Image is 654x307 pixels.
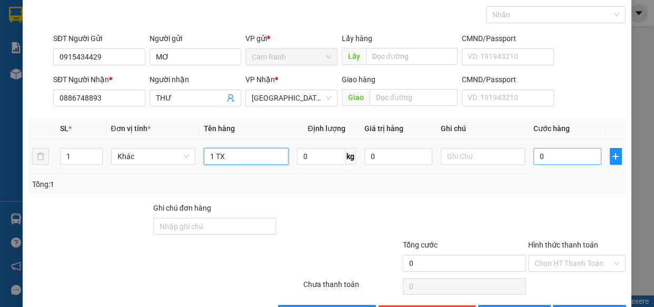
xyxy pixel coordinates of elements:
[150,74,242,85] div: Người nhận
[13,68,60,172] b: [PERSON_NAME] - [PERSON_NAME]
[32,148,49,165] button: delete
[345,148,356,165] span: kg
[226,94,235,102] span: user-add
[364,124,403,133] span: Giá trị hàng
[610,152,621,161] span: plus
[245,75,275,84] span: VP Nhận
[204,148,289,165] input: VD: Bàn, Ghế
[245,33,338,44] div: VP gửi
[437,118,530,139] th: Ghi chú
[153,204,211,212] label: Ghi chú đơn hàng
[111,124,151,133] span: Đơn vị tính
[65,15,105,101] b: [PERSON_NAME] - Gửi khách hàng
[441,148,526,165] input: Ghi Chú
[528,241,598,249] label: Hình thức thanh toán
[60,124,68,133] span: SL
[114,13,140,38] img: logo.jpg
[204,124,235,133] span: Tên hàng
[117,148,190,164] span: Khác
[53,74,145,85] div: SĐT Người Nhận
[88,50,145,63] li: (c) 2017
[364,148,432,165] input: 0
[53,33,145,44] div: SĐT Người Gửi
[302,279,402,297] div: Chưa thanh toán
[342,89,370,106] span: Giao
[610,148,622,165] button: plus
[462,74,554,85] div: CMND/Passport
[32,179,253,190] div: Tổng: 1
[252,90,331,106] span: Sài Gòn
[533,124,570,133] span: Cước hàng
[342,48,366,65] span: Lấy
[370,89,458,106] input: Dọc đường
[308,124,345,133] span: Định lượng
[150,33,242,44] div: Người gửi
[342,75,375,84] span: Giao hàng
[366,48,458,65] input: Dọc đường
[462,33,554,44] div: CMND/Passport
[403,241,438,249] span: Tổng cước
[88,40,145,48] b: [DOMAIN_NAME]
[342,34,372,43] span: Lấy hàng
[252,49,331,65] span: Cam Ranh
[153,218,276,235] input: Ghi chú đơn hàng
